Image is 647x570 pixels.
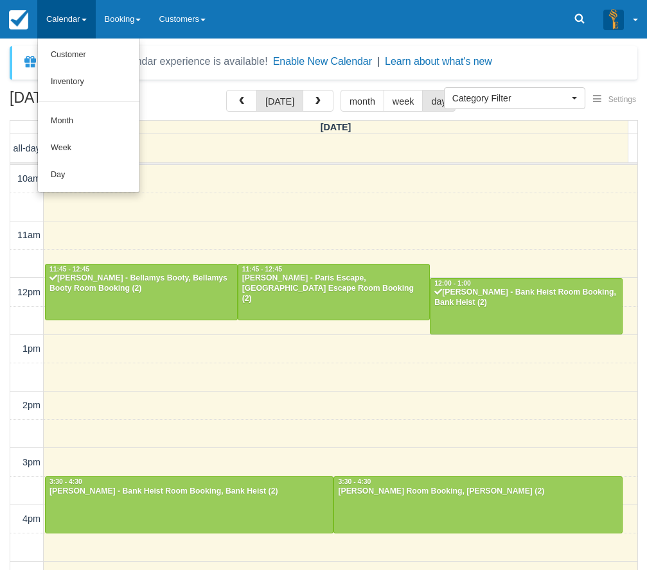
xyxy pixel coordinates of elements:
[242,266,282,273] span: 11:45 - 12:45
[49,487,330,497] div: [PERSON_NAME] - Bank Heist Room Booking, Bank Heist (2)
[273,55,372,68] button: Enable New Calendar
[45,264,238,320] a: 11:45 - 12:45[PERSON_NAME] - Bellamys Booty, Bellamys Booty Room Booking (2)
[22,400,40,410] span: 2pm
[49,273,234,294] div: [PERSON_NAME] - Bellamys Booty, Bellamys Booty Room Booking (2)
[9,10,28,30] img: checkfront-main-nav-mini-logo.png
[585,91,644,109] button: Settings
[22,343,40,354] span: 1pm
[37,39,140,193] ul: Calendar
[38,135,139,162] a: Week
[384,90,423,112] button: week
[22,457,40,467] span: 3pm
[444,87,585,109] button: Category Filter
[10,90,172,114] h2: [DATE]
[338,478,371,485] span: 3:30 - 4:30
[452,92,569,105] span: Category Filter
[17,173,40,184] span: 10am
[38,42,139,69] a: Customer
[38,69,139,96] a: Inventory
[17,287,40,297] span: 12pm
[422,90,455,112] button: day
[22,514,40,524] span: 4pm
[321,122,351,132] span: [DATE]
[434,280,471,287] span: 12:00 - 1:00
[603,9,624,30] img: A3
[13,143,40,153] span: all-day
[49,266,89,273] span: 11:45 - 12:45
[385,56,492,67] a: Learn about what's new
[242,273,427,304] div: [PERSON_NAME] - Paris Escape, [GEOGRAPHIC_DATA] Escape Room Booking (2)
[17,230,40,240] span: 11am
[45,476,333,533] a: 3:30 - 4:30[PERSON_NAME] - Bank Heist Room Booking, Bank Heist (2)
[341,90,384,112] button: month
[333,476,622,533] a: 3:30 - 4:30[PERSON_NAME] Room Booking, [PERSON_NAME] (2)
[377,56,380,67] span: |
[238,264,430,320] a: 11:45 - 12:45[PERSON_NAME] - Paris Escape, [GEOGRAPHIC_DATA] Escape Room Booking (2)
[49,478,82,485] span: 3:30 - 4:30
[337,487,618,497] div: [PERSON_NAME] Room Booking, [PERSON_NAME] (2)
[434,288,619,308] div: [PERSON_NAME] - Bank Heist Room Booking, Bank Heist (2)
[38,108,139,135] a: Month
[256,90,303,112] button: [DATE]
[43,54,268,69] div: A new Booking Calendar experience is available!
[38,162,139,189] a: Day
[430,278,623,334] a: 12:00 - 1:00[PERSON_NAME] - Bank Heist Room Booking, Bank Heist (2)
[608,95,636,104] span: Settings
